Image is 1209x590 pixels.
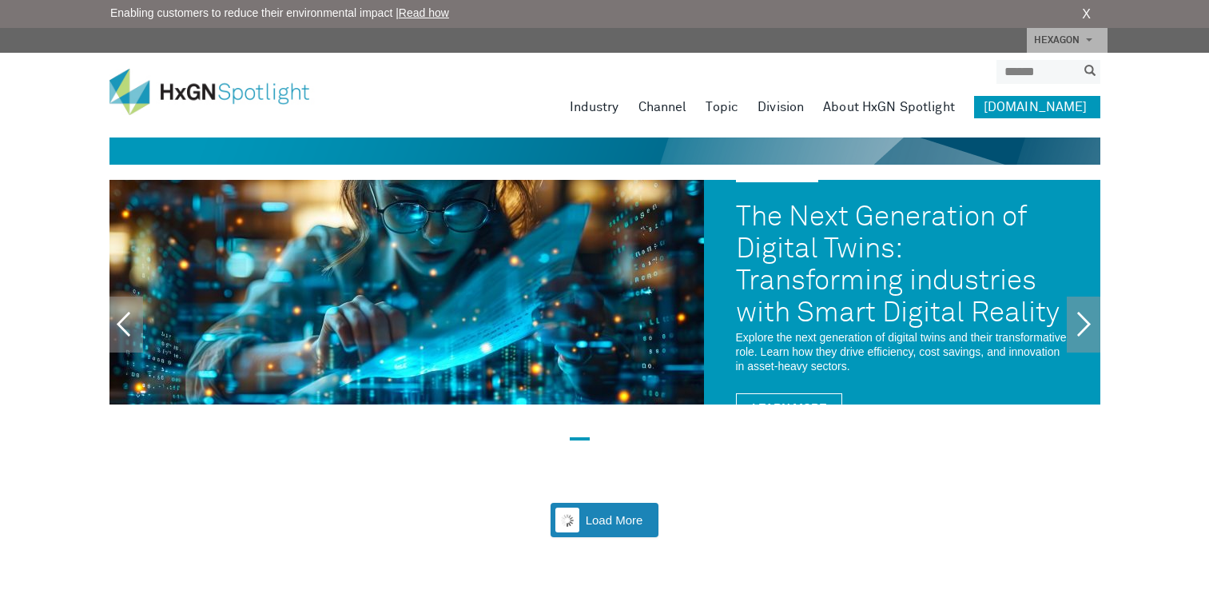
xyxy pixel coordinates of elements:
button: Load More [551,503,659,537]
a: Industry [570,96,619,118]
a: Previous [109,297,143,353]
span: Enabling customers to reduce their environmental impact | [110,5,449,22]
a: About HxGN Spotlight [823,96,955,118]
a: Channel [638,96,687,118]
a: Topic [706,96,738,118]
a: X [1082,5,1091,24]
img: The Next Generation of Digital Twins: Transforming industries with Smart Digital Reality [109,180,704,405]
a: [DOMAIN_NAME] [974,96,1100,118]
img: HxGN Spotlight [109,69,333,115]
a: Read how [399,6,449,19]
a: The Next Generation of Digital Twins: Transforming industries with Smart Digital Reality [736,190,1068,330]
p: Explore the next generation of digital twins and their transformative role. Learn how they drive ... [736,330,1068,373]
a: HEXAGON [1027,28,1108,53]
a: Learn More [736,393,842,423]
a: Division [758,96,804,118]
a: Next [1067,297,1100,353]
